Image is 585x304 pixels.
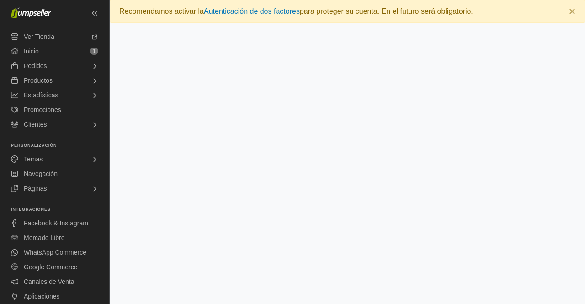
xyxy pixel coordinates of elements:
span: Aplicaciones [24,289,60,304]
span: Inicio [24,44,39,59]
span: Estadísticas [24,88,58,102]
p: Personalización [11,143,109,148]
span: Ver Tienda [24,29,54,44]
span: Páginas [24,181,47,196]
p: Integraciones [11,207,109,212]
span: Google Commerce [24,260,78,274]
a: Colapsar Menú [87,5,102,20]
span: 1 [90,48,98,55]
a: Autenticación de dos factores [204,7,300,15]
span: WhatsApp Commerce [24,245,86,260]
span: × [569,5,575,17]
button: Close [560,0,585,22]
span: Clientes [24,117,47,132]
span: Facebook & Instagram [24,216,88,230]
span: Temas [24,152,43,166]
span: Pedidos [24,59,47,73]
span: Mercado Libre [24,230,65,245]
span: Canales de Venta [24,274,74,289]
span: Navegación [24,166,58,181]
span: Productos [24,73,53,88]
span: Promociones [24,102,61,117]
